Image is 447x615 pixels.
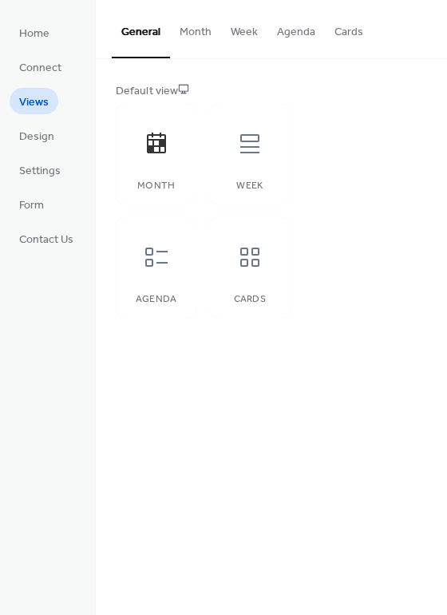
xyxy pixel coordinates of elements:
[225,294,274,305] div: Cards
[19,163,61,180] span: Settings
[10,157,70,183] a: Settings
[19,94,49,111] span: Views
[116,83,424,100] div: Default view
[10,19,59,46] a: Home
[225,181,274,192] div: Week
[132,294,180,305] div: Agenda
[19,60,61,77] span: Connect
[19,26,49,42] span: Home
[19,232,73,248] span: Contact Us
[10,122,64,149] a: Design
[10,54,71,80] a: Connect
[19,129,54,145] span: Design
[19,197,44,214] span: Form
[10,225,83,252] a: Contact Us
[132,181,180,192] div: Month
[10,191,53,217] a: Form
[10,88,58,114] a: Views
